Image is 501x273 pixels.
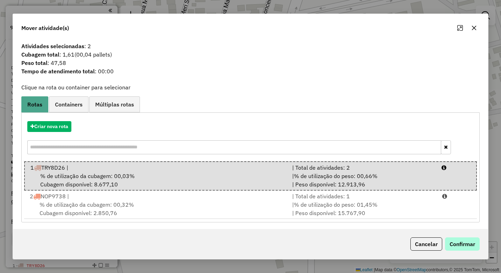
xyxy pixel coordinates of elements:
i: Porcentagens após mover as atividades: Cubagem: 0,38% Peso: 1,75% [442,193,447,199]
span: : 47,58 [17,59,484,67]
span: : 2 [17,42,484,50]
div: | | Peso disponível: 12.913,96 [288,172,437,189]
button: Cancelar [410,237,442,251]
div: Cubagem disponível: 2.850,76 [26,200,288,217]
span: (00,04 pallets) [75,51,112,58]
span: : 00:00 [17,67,484,75]
div: 1 TRY8D26 | [26,163,288,172]
span: : 1,61 [17,50,484,59]
span: Containers [55,102,83,107]
strong: Atividades selecionadas [21,43,84,50]
div: | Total de atividades: 1 [288,192,438,200]
span: Múltiplas rotas [95,102,134,107]
label: Clique na rota ou container para selecionar [21,83,130,91]
span: Mover atividade(s) [21,24,69,32]
div: 2 NOP9738 | [26,192,288,200]
button: Confirmar [445,237,480,251]
span: % de utilização da cubagem: 00,03% [40,172,135,179]
button: Maximize [454,22,466,34]
span: % de utilização da cubagem: 00,32% [40,201,134,208]
div: | | Peso disponível: 15.767,90 [288,200,438,217]
div: | Total de atividades: 2 [288,163,437,172]
button: Criar nova rota [27,121,71,132]
strong: Peso total [21,59,48,66]
i: Porcentagens após mover as atividades: Cubagem: 0,05% Peso: 1,03% [442,165,446,170]
strong: Cubagem total [21,51,59,58]
span: % de utilização do peso: 01,45% [294,201,377,208]
span: % de utilização do peso: 00,66% [294,172,377,179]
div: Cubagem disponível: 8.677,10 [26,172,288,189]
strong: Tempo de atendimento total [21,68,95,75]
span: Rotas [27,102,42,107]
